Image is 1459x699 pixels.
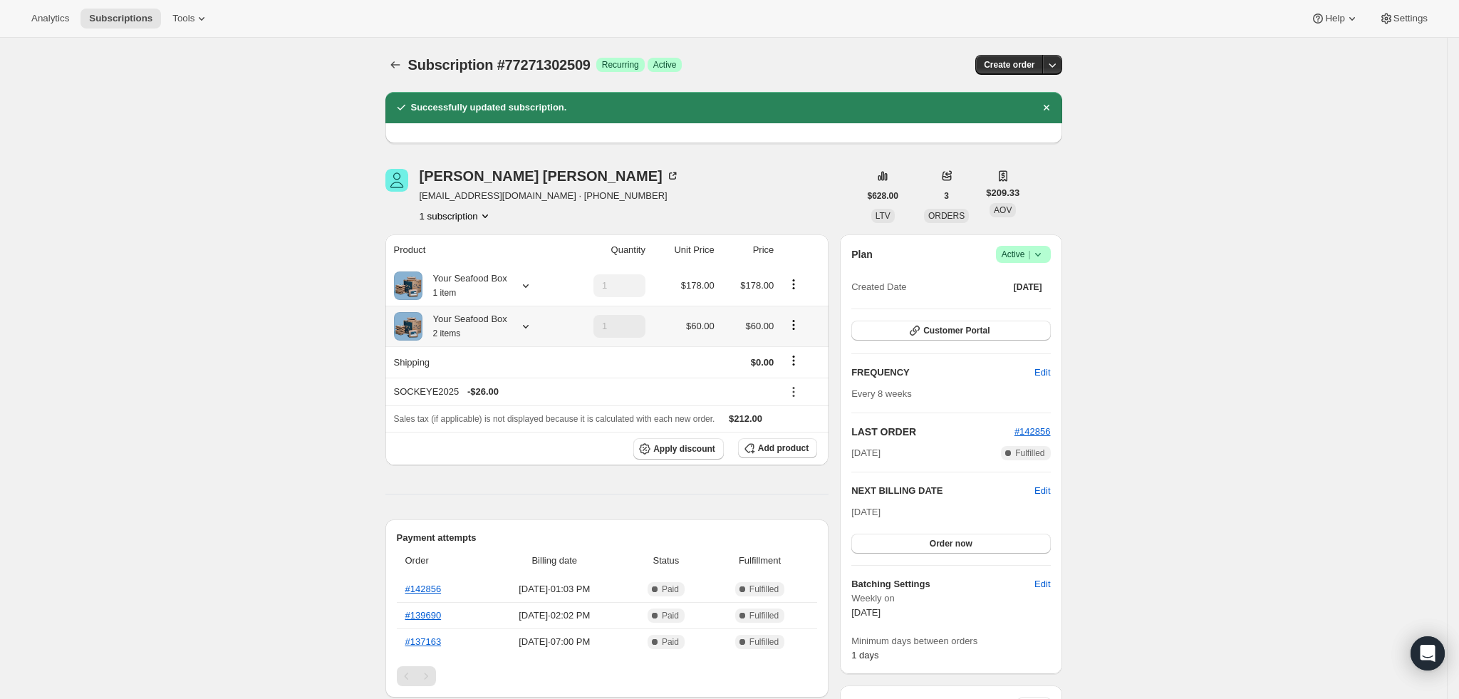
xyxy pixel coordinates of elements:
[986,186,1019,200] span: $209.33
[711,554,809,568] span: Fulfillment
[653,59,677,71] span: Active
[23,9,78,29] button: Analytics
[729,413,762,424] span: $212.00
[851,634,1050,648] span: Minimum days between orders
[420,169,680,183] div: [PERSON_NAME] [PERSON_NAME]
[738,438,817,458] button: Add product
[851,280,906,294] span: Created Date
[851,484,1034,498] h2: NEXT BILLING DATE
[633,438,724,460] button: Apply discount
[935,186,957,206] button: 3
[408,57,591,73] span: Subscription #77271302509
[1028,249,1030,260] span: |
[994,205,1012,215] span: AOV
[411,100,567,115] h2: Successfully updated subscription.
[433,288,457,298] small: 1 item
[746,321,774,331] span: $60.00
[686,321,715,331] span: $60.00
[859,186,907,206] button: $628.00
[851,425,1014,439] h2: LAST ORDER
[876,211,891,221] span: LTV
[1411,636,1445,670] div: Open Intercom Messenger
[851,591,1050,606] span: Weekly on
[782,353,805,368] button: Shipping actions
[975,55,1043,75] button: Create order
[928,211,965,221] span: ORDERS
[89,13,152,24] span: Subscriptions
[662,636,679,648] span: Paid
[488,635,622,649] span: [DATE] · 07:00 PM
[1325,13,1344,24] span: Help
[31,13,69,24] span: Analytics
[397,666,818,686] nav: Pagination
[385,234,564,266] th: Product
[749,636,779,648] span: Fulfilled
[1371,9,1436,29] button: Settings
[851,247,873,262] h2: Plan
[394,271,422,300] img: product img
[749,584,779,595] span: Fulfilled
[930,538,972,549] span: Order now
[422,312,507,341] div: Your Seafood Box
[488,554,622,568] span: Billing date
[1034,577,1050,591] span: Edit
[630,554,702,568] span: Status
[405,636,442,647] a: #137163
[164,9,217,29] button: Tools
[868,190,898,202] span: $628.00
[1034,484,1050,498] button: Edit
[650,234,719,266] th: Unit Price
[433,328,461,338] small: 2 items
[851,446,881,460] span: [DATE]
[758,442,809,454] span: Add product
[851,650,878,661] span: 1 days
[385,55,405,75] button: Subscriptions
[1026,573,1059,596] button: Edit
[681,280,715,291] span: $178.00
[602,59,639,71] span: Recurring
[923,325,990,336] span: Customer Portal
[662,584,679,595] span: Paid
[405,610,442,621] a: #139690
[653,443,715,455] span: Apply discount
[662,610,679,621] span: Paid
[385,346,564,378] th: Shipping
[81,9,161,29] button: Subscriptions
[984,59,1034,71] span: Create order
[467,385,499,399] span: - $26.00
[851,366,1034,380] h2: FREQUENCY
[1014,425,1051,439] button: #142856
[420,209,492,223] button: Product actions
[1393,13,1428,24] span: Settings
[751,357,774,368] span: $0.00
[782,317,805,333] button: Product actions
[851,534,1050,554] button: Order now
[851,507,881,517] span: [DATE]
[385,169,408,192] span: Marin Pinnell
[394,312,422,341] img: product img
[719,234,779,266] th: Price
[851,577,1034,591] h6: Batching Settings
[1034,366,1050,380] span: Edit
[851,388,912,399] span: Every 8 weeks
[1015,447,1044,459] span: Fulfilled
[1002,247,1045,262] span: Active
[1302,9,1367,29] button: Help
[1014,426,1051,437] a: #142856
[394,385,774,399] div: SOCKEYE2025
[488,582,622,596] span: [DATE] · 01:03 PM
[851,321,1050,341] button: Customer Portal
[488,609,622,623] span: [DATE] · 02:02 PM
[1014,281,1042,293] span: [DATE]
[740,280,774,291] span: $178.00
[405,584,442,594] a: #142856
[394,414,715,424] span: Sales tax (if applicable) is not displayed because it is calculated with each new order.
[172,13,194,24] span: Tools
[422,271,507,300] div: Your Seafood Box
[851,607,881,618] span: [DATE]
[1026,361,1059,384] button: Edit
[397,531,818,545] h2: Payment attempts
[782,276,805,292] button: Product actions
